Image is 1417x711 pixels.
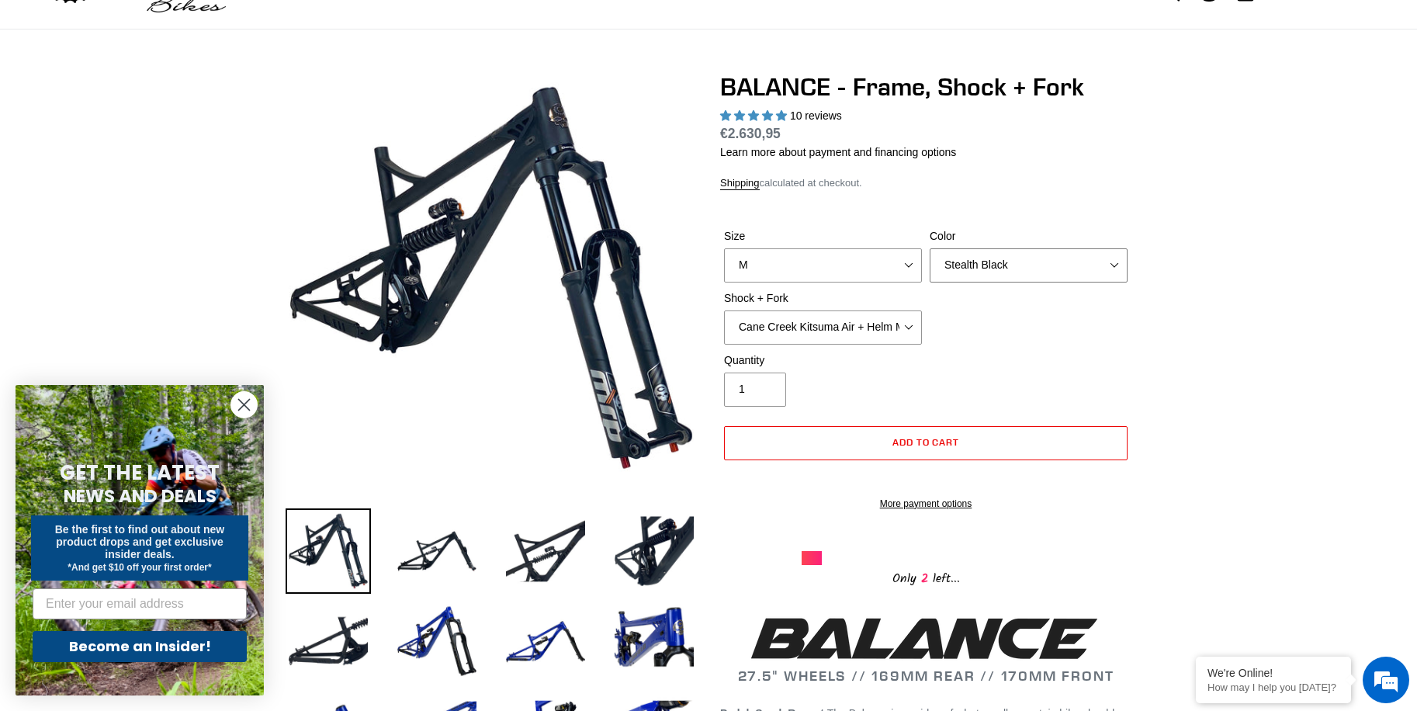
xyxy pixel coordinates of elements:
span: GET THE LATEST [60,459,220,487]
span: *And get $10 off your first order* [68,562,211,573]
h2: 27.5" WHEELS // 169MM REAR // 170MM FRONT [720,612,1131,685]
span: Be the first to find out about new product drops and get exclusive insider deals. [55,523,225,560]
a: More payment options [724,497,1128,511]
input: Enter your email address [33,588,247,619]
img: d_696896380_company_1647369064580_696896380 [50,78,88,116]
a: Shipping [720,177,760,190]
h1: BALANCE - Frame, Shock + Fork [720,72,1131,102]
a: Learn more about payment and financing options [720,146,956,158]
label: Size [724,228,922,245]
img: Load image into Gallery viewer, BALANCE - Frame, Shock + Fork [394,508,480,594]
img: Load image into Gallery viewer, BALANCE - Frame, Shock + Fork [611,508,697,594]
span: 5.00 stars [720,109,790,122]
img: Load image into Gallery viewer, BALANCE - Frame, Shock + Fork [286,598,371,684]
span: 2 [916,569,933,588]
span: 10 reviews [790,109,842,122]
p: How may I help you today? [1207,682,1339,693]
div: calculated at checkout. [720,175,1131,191]
textarea: Type your message and hit 'Enter' [8,424,296,478]
div: Navigation go back [17,85,40,109]
span: Add to cart [892,436,960,448]
button: Close dialog [230,391,258,418]
div: Only left... [802,565,1050,589]
span: €2.630,95 [720,126,781,141]
img: Load image into Gallery viewer, BALANCE - Frame, Shock + Fork [611,598,697,684]
img: Load image into Gallery viewer, BALANCE - Frame, Shock + Fork [394,598,480,684]
div: We're Online! [1207,667,1339,679]
img: Load image into Gallery viewer, BALANCE - Frame, Shock + Fork [503,508,588,594]
label: Shock + Fork [724,290,922,307]
label: Quantity [724,352,922,369]
button: Add to cart [724,426,1128,460]
button: Become an Insider! [33,631,247,662]
span: NEWS AND DEALS [64,484,217,508]
label: Color [930,228,1128,245]
span: We're online! [90,196,214,352]
img: Load image into Gallery viewer, BALANCE - Frame, Shock + Fork [503,598,588,684]
img: Load image into Gallery viewer, BALANCE - Frame, Shock + Fork [286,508,371,594]
div: Chat with us now [104,87,284,107]
div: Minimize live chat window [255,8,292,45]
